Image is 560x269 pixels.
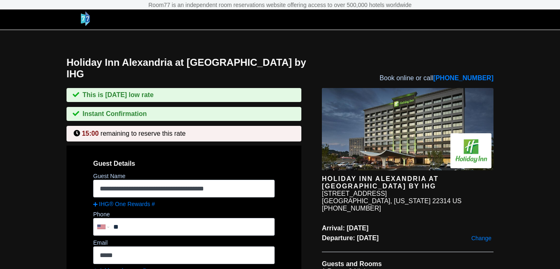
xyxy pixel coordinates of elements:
a: IHG® One Rewards # [93,201,275,207]
a: Change [469,233,493,243]
label: Phone [93,211,110,218]
img: hotel image [322,88,493,170]
div: Holiday Inn Alexandria at [GEOGRAPHIC_DATA] by IHG [322,175,493,190]
span: [US_STATE] [394,197,430,204]
span: Departure: [DATE] [322,234,493,242]
span: Arrival: [DATE] [322,225,493,232]
div: United States: +1 [94,219,111,235]
span: 22314 [432,197,451,204]
span: remaining to reserve this rate [101,130,186,137]
span: [GEOGRAPHIC_DATA], [322,197,392,204]
img: logo-header-small.png [81,12,90,26]
b: Guests and Rooms [322,260,382,267]
label: Guest Name [93,173,126,179]
span: US [452,197,461,204]
span: 15:00 [82,130,99,137]
span: Guest Details [93,160,275,167]
div: [STREET_ADDRESS] [322,190,387,197]
div: This is [DATE] low rate [67,88,301,102]
div: Instant Confirmation [67,107,301,121]
div: [PHONE_NUMBER] [322,205,493,212]
label: Email [93,239,108,246]
span: Book online or call [380,74,493,82]
img: Brand logo for Holiday Inn Alexandria at Carlyle by IHG [450,133,491,168]
h1: Holiday Inn Alexandria at [GEOGRAPHIC_DATA] by IHG [67,57,322,80]
a: [PHONE_NUMBER] [433,74,493,81]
